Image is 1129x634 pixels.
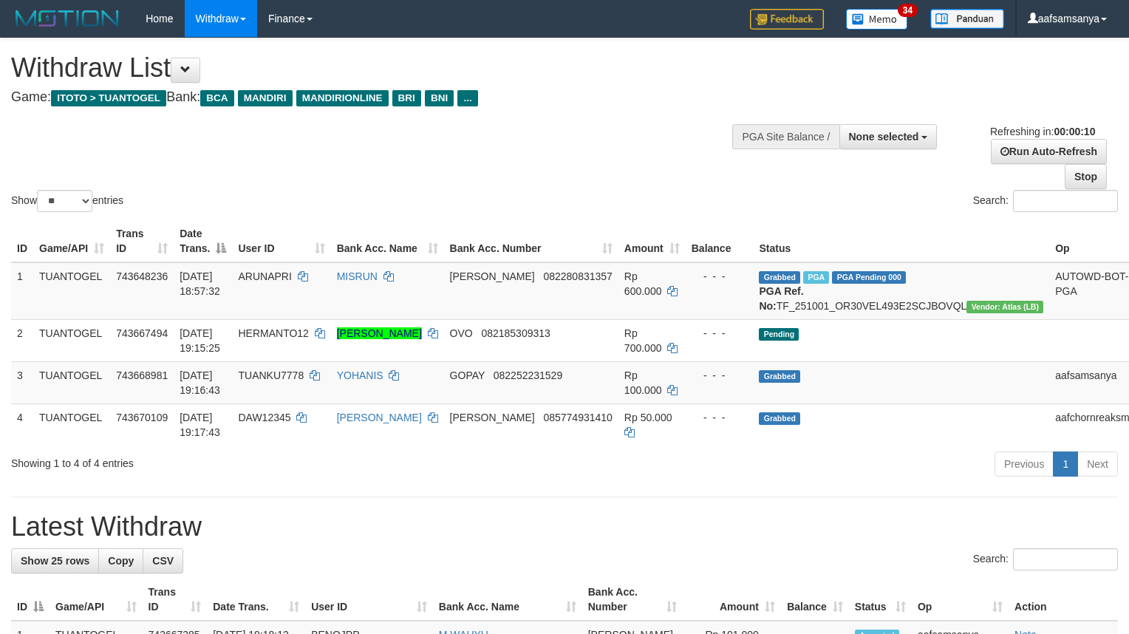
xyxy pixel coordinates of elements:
img: MOTION_logo.png [11,7,123,30]
th: Status [753,220,1049,262]
span: Marked by aafyoumonoriya [803,271,829,284]
th: Game/API: activate to sort column ascending [50,579,143,621]
span: ITOTO > TUANTOGEL [51,90,166,106]
input: Search: [1013,548,1118,570]
a: [PERSON_NAME] [337,327,422,339]
select: Showentries [37,190,92,212]
span: 743670109 [116,412,168,423]
a: [PERSON_NAME] [337,412,422,423]
div: - - - [692,269,748,284]
span: MANDIRIONLINE [296,90,389,106]
span: Rp 50.000 [624,412,672,423]
th: Game/API: activate to sort column ascending [33,220,110,262]
span: ... [457,90,477,106]
a: Previous [995,451,1054,477]
a: Next [1077,451,1118,477]
span: BRI [392,90,421,106]
th: ID: activate to sort column descending [11,579,50,621]
label: Search: [973,548,1118,570]
span: Copy [108,555,134,567]
span: Grabbed [759,412,800,425]
a: Run Auto-Refresh [991,139,1107,164]
div: - - - [692,326,748,341]
img: Feedback.jpg [750,9,824,30]
a: MISRUN [337,270,378,282]
span: [PERSON_NAME] [450,412,535,423]
span: PGA Pending [832,271,906,284]
span: MANDIRI [238,90,293,106]
th: Op: activate to sort column ascending [912,579,1009,621]
th: Bank Acc. Number: activate to sort column ascending [582,579,683,621]
span: Vendor URL: https://dashboard.q2checkout.com/secure [966,301,1043,313]
a: 1 [1053,451,1078,477]
div: - - - [692,410,748,425]
span: 743648236 [116,270,168,282]
b: PGA Ref. No: [759,285,803,312]
td: TF_251001_OR30VEL493E2SCJBOVQL [753,262,1049,320]
span: BNI [425,90,454,106]
span: CSV [152,555,174,567]
span: [DATE] 19:16:43 [180,369,220,396]
td: TUANTOGEL [33,319,110,361]
span: Grabbed [759,271,800,284]
td: 4 [11,403,33,446]
th: Bank Acc. Name: activate to sort column ascending [331,220,444,262]
div: Showing 1 to 4 of 4 entries [11,450,460,471]
span: HERMANTO12 [238,327,308,339]
span: [DATE] 19:17:43 [180,412,220,438]
div: PGA Site Balance / [732,124,839,149]
td: 2 [11,319,33,361]
h1: Latest Withdraw [11,512,1118,542]
a: Show 25 rows [11,548,99,573]
span: Pending [759,328,799,341]
th: Trans ID: activate to sort column ascending [143,579,208,621]
th: Trans ID: activate to sort column ascending [110,220,174,262]
button: None selected [839,124,938,149]
td: 1 [11,262,33,320]
th: Balance [686,220,754,262]
th: Action [1009,579,1118,621]
a: Copy [98,548,143,573]
span: 743667494 [116,327,168,339]
span: [PERSON_NAME] [450,270,535,282]
span: Refreshing in: [990,126,1095,137]
span: [DATE] 19:15:25 [180,327,220,354]
th: Date Trans.: activate to sort column ascending [207,579,305,621]
h1: Withdraw List [11,53,738,83]
div: - - - [692,368,748,383]
th: ID [11,220,33,262]
a: CSV [143,548,183,573]
span: Show 25 rows [21,555,89,567]
input: Search: [1013,190,1118,212]
img: panduan.png [930,9,1004,29]
span: ARUNAPRI [238,270,291,282]
th: User ID: activate to sort column ascending [232,220,330,262]
td: TUANTOGEL [33,403,110,446]
span: Grabbed [759,370,800,383]
td: TUANTOGEL [33,262,110,320]
span: Copy 085774931410 to clipboard [543,412,612,423]
span: Rp 100.000 [624,369,662,396]
span: BCA [200,90,233,106]
th: Date Trans.: activate to sort column descending [174,220,232,262]
td: 3 [11,361,33,403]
th: Amount: activate to sort column ascending [618,220,686,262]
a: YOHANIS [337,369,383,381]
span: [DATE] 18:57:32 [180,270,220,297]
th: Bank Acc. Number: activate to sort column ascending [444,220,618,262]
span: Copy 082185309313 to clipboard [481,327,550,339]
span: OVO [450,327,473,339]
span: Rp 600.000 [624,270,662,297]
span: None selected [849,131,919,143]
td: TUANTOGEL [33,361,110,403]
th: Balance: activate to sort column ascending [781,579,849,621]
a: Stop [1065,164,1107,189]
span: Rp 700.000 [624,327,662,354]
th: Status: activate to sort column ascending [849,579,912,621]
span: GOPAY [450,369,485,381]
h4: Game: Bank: [11,90,738,105]
label: Search: [973,190,1118,212]
span: DAW12345 [238,412,290,423]
span: Copy 082280831357 to clipboard [543,270,612,282]
strong: 00:00:10 [1054,126,1095,137]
